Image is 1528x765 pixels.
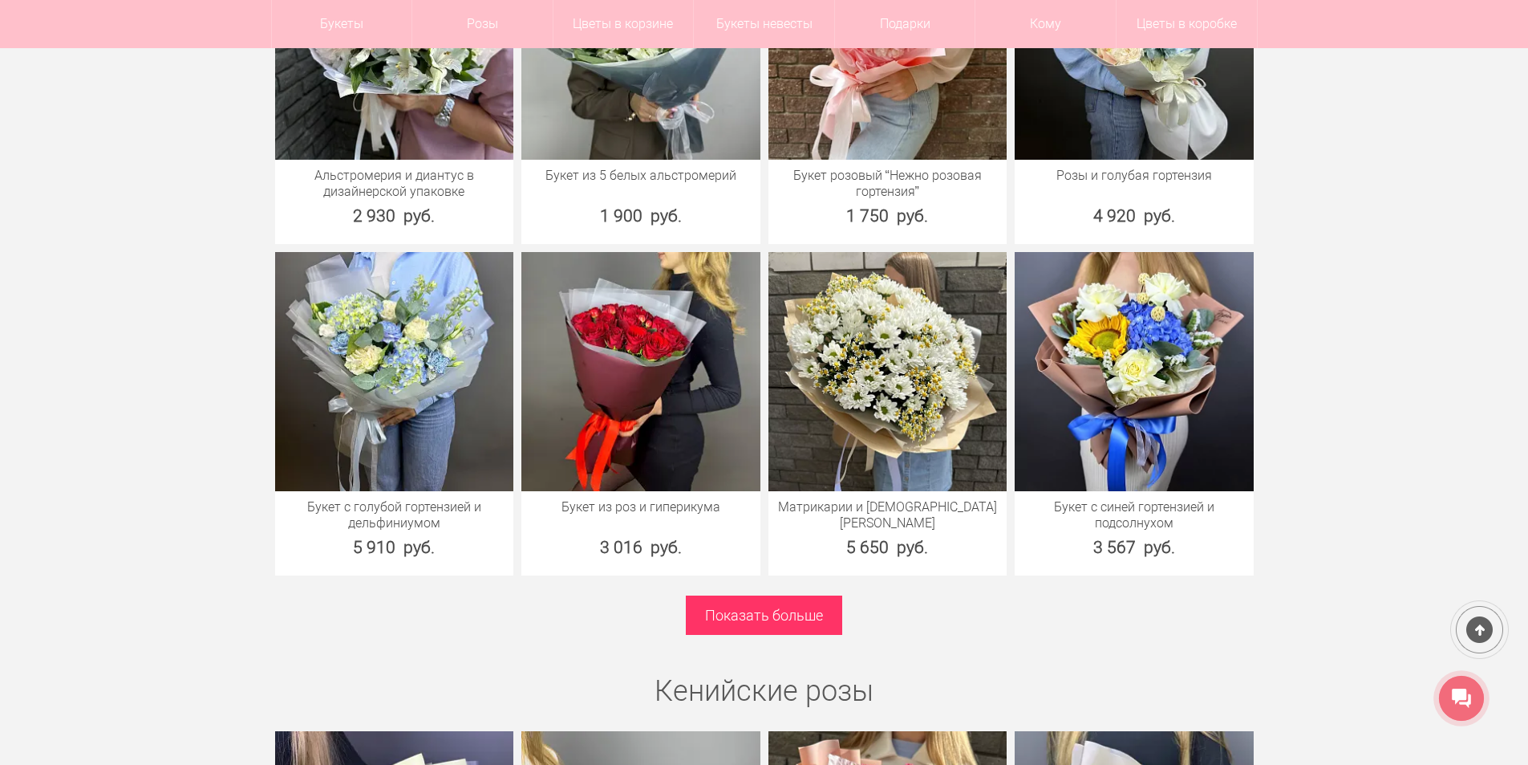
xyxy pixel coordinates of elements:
[275,204,514,228] div: 2 930 руб.
[655,674,873,708] a: Кенийские розы
[521,535,760,560] div: 3 016 руб.
[686,596,842,635] a: Показать больше
[1015,204,1254,228] div: 4 920 руб.
[529,168,752,184] a: Букет из 5 белых альстромерий
[768,535,1007,560] div: 5 650 руб.
[275,535,514,560] div: 5 910 руб.
[1015,252,1254,491] img: Букет с синей гортензией и подсолнухом
[768,204,1007,228] div: 1 750 руб.
[1015,535,1254,560] div: 3 567 руб.
[283,168,506,200] a: Альстромерия и диантус в дизайнерской упаковке
[776,168,999,200] a: Букет розовый “Нежно розовая гортензия”
[1023,499,1246,531] a: Букет с синей гортензией и подсолнухом
[768,252,1007,491] img: Матрикарии и Хризантема кустовая
[776,499,999,531] a: Матрикарии и [DEMOGRAPHIC_DATA][PERSON_NAME]
[1023,168,1246,184] a: Розы и голубая гортензия
[275,252,514,491] img: Букет с голубой гортензией и дельфиниумом
[283,499,506,531] a: Букет с голубой гортензией и дельфиниумом
[529,499,752,515] a: Букет из роз и гиперикума
[521,252,760,491] img: Букет из роз и гиперикума
[521,204,760,228] div: 1 900 руб.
